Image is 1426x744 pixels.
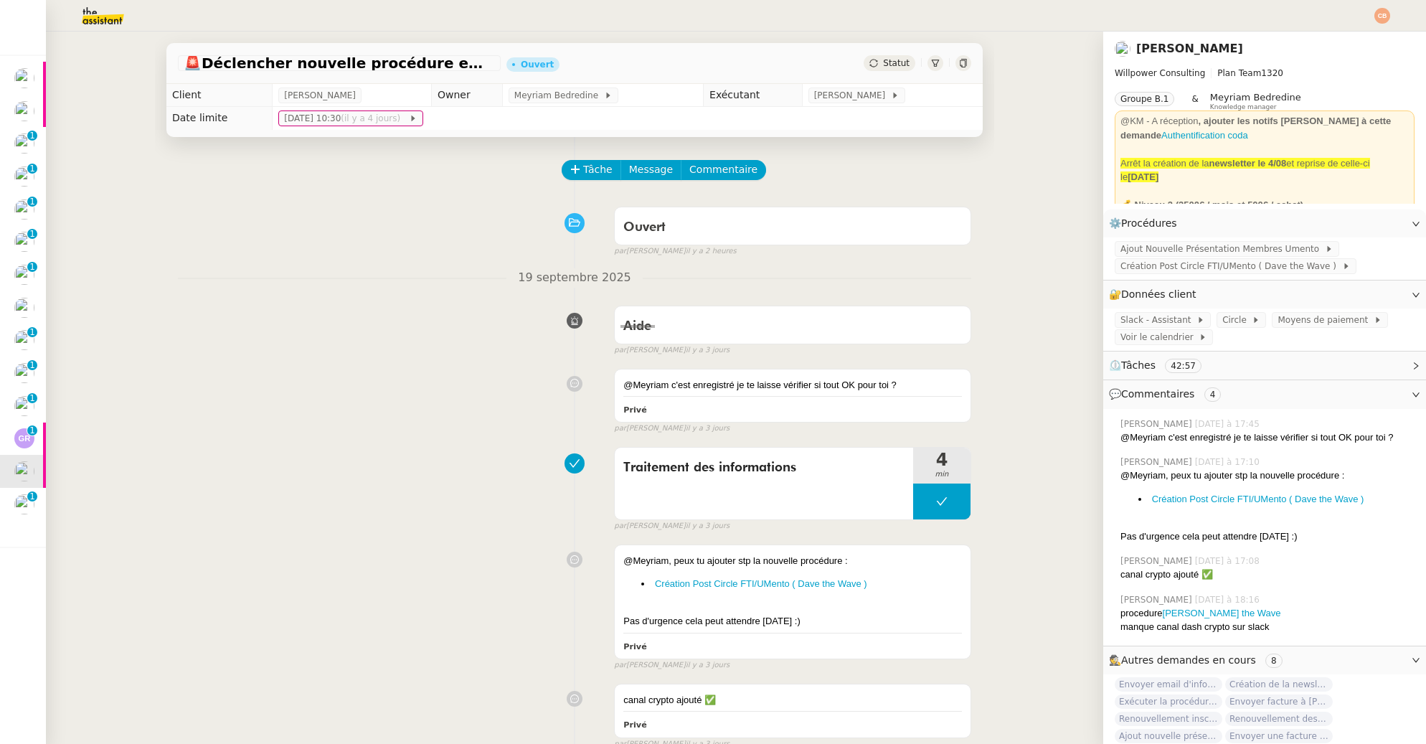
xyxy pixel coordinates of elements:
[1261,68,1283,78] span: 1320
[614,423,729,435] small: [PERSON_NAME]
[14,199,34,220] img: users%2F9mvJqJUvllffspLsQzytnd0Nt4c2%2Favatar%2F82da88e3-d90d-4e39-b37d-dcb7941179ae
[1120,259,1342,273] span: Création Post Circle FTI/UMento ( Dave the Wave )
[1115,68,1205,78] span: Willpower Consulting
[614,423,626,435] span: par
[1120,158,1209,169] span: Arrêt la création de la
[14,133,34,154] img: users%2F9mvJqJUvllffspLsQzytnd0Nt4c2%2Favatar%2F82da88e3-d90d-4e39-b37d-dcb7941179ae
[1222,313,1252,327] span: Circle
[284,111,408,126] span: [DATE] 10:30
[1103,352,1426,380] div: ⏲️Tâches 42:57
[1195,593,1262,606] span: [DATE] à 18:16
[1120,330,1199,344] span: Voir le calendrier
[1225,729,1333,743] span: Envoyer une facture à Credistar
[27,197,37,207] nz-badge-sup: 1
[1120,242,1325,256] span: Ajout Nouvelle Présentation Membres Umento
[614,344,729,357] small: [PERSON_NAME]
[1120,158,1370,183] span: et reprise de celle-ci le
[1120,430,1415,445] div: @Meyriam c'est enregistré je te laisse vérifier si tout OK pour toi ?
[1109,654,1288,666] span: 🕵️
[655,578,867,589] a: Création Post Circle FTI/UMento ( Dave the Wave )
[1165,359,1201,373] nz-tag: 42:57
[623,554,962,568] div: @Meyriam, peux tu ajouter stp la nouvelle procédure :
[14,494,34,514] img: users%2F9mvJqJUvllffspLsQzytnd0Nt4c2%2Favatar%2F82da88e3-d90d-4e39-b37d-dcb7941179ae
[1109,286,1202,303] span: 🔐
[1115,712,1222,726] span: Renouvellement inscriptions - [DATE]
[1121,288,1196,300] span: Données client
[184,55,202,72] span: 🚨
[184,56,495,70] span: Déclencher nouvelle procédure email
[681,160,766,180] button: Commentaire
[27,491,37,502] nz-badge-sup: 1
[29,360,35,373] p: 1
[1103,209,1426,237] div: ⚙️Procédures
[14,101,34,121] img: users%2FDBF5gIzOT6MfpzgDQC7eMkIK8iA3%2Favatar%2Fd943ca6c-06ba-4e73-906b-d60e05e423d3
[29,229,35,242] p: 1
[1210,103,1277,111] span: Knowledge manager
[686,423,729,435] span: il y a 3 jours
[1121,654,1256,666] span: Autres demandes en cours
[1217,68,1261,78] span: Plan Team
[1115,729,1222,743] span: Ajout nouvelle présentation - 2024
[1195,418,1262,430] span: [DATE] à 17:45
[623,642,646,651] b: Privé
[27,262,37,272] nz-badge-sup: 1
[27,327,37,337] nz-badge-sup: 1
[1120,456,1195,468] span: [PERSON_NAME]
[514,88,604,103] span: Meyriam Bedredine
[27,131,37,141] nz-badge-sup: 1
[1109,215,1184,232] span: ⚙️
[1209,158,1287,169] strong: newsletter le 4/08
[623,405,646,415] b: Privé
[1120,116,1391,141] strong: , ajouter les notifs [PERSON_NAME] à cette demande
[1115,41,1130,57] img: users%2FDBF5gIzOT6MfpzgDQC7eMkIK8iA3%2Favatar%2Fd943ca6c-06ba-4e73-906b-d60e05e423d3
[1225,677,1333,692] span: Création de la newsletter UMento - Circle - [DATE]
[1120,418,1195,430] span: [PERSON_NAME]
[1121,359,1156,371] span: Tâches
[27,229,37,239] nz-badge-sup: 1
[623,457,905,479] span: Traitement des informations
[913,468,971,481] span: min
[432,84,503,107] td: Owner
[27,360,37,370] nz-badge-sup: 1
[1120,199,1303,210] strong: 💰 Niveau 2 (3500€ / mois et 500€ / achat)
[1161,130,1248,141] a: Authentification coda
[521,60,554,69] div: Ouvert
[1225,712,1333,726] span: Renouvellement des adhésions FTI - [DATE]
[614,659,729,672] small: [PERSON_NAME]
[27,393,37,403] nz-badge-sup: 1
[1109,359,1214,371] span: ⏲️
[1103,646,1426,674] div: 🕵️Autres demandes en cours 8
[1278,313,1373,327] span: Moyens de paiement
[29,262,35,275] p: 1
[14,68,34,88] img: users%2FDRQJg1VWLLcDJFXGkprjvpAEQdz2%2Favatar%2F_NVP8752-recadre.jpg
[686,520,729,532] span: il y a 3 jours
[913,451,971,468] span: 4
[1265,654,1283,668] nz-tag: 8
[1115,92,1174,106] nz-tag: Groupe B.1
[14,396,34,416] img: users%2F9mvJqJUvllffspLsQzytnd0Nt4c2%2Favatar%2F82da88e3-d90d-4e39-b37d-dcb7941179ae
[27,425,37,435] nz-badge-sup: 1
[623,378,962,392] div: @Meyriam c'est enregistré je te laisse vérifier si tout OK pour toi ?
[14,330,34,350] img: users%2FrxcTinYCQST3nt3eRyMgQ024e422%2Favatar%2Fa0327058c7192f72952294e6843542370f7921c3.jpg
[14,363,34,383] img: users%2FPVo4U3nC6dbZZPS5thQt7kGWk8P2%2Favatar%2F1516997780130.jpeg
[623,720,646,730] b: Privé
[29,197,35,209] p: 1
[1120,468,1415,483] div: @Meyriam, peux tu ajouter stp la nouvelle procédure :
[883,58,910,68] span: Statut
[29,425,35,438] p: 1
[1120,593,1195,606] span: [PERSON_NAME]
[1121,217,1177,229] span: Procédures
[686,659,729,672] span: il y a 3 jours
[689,161,757,178] span: Commentaire
[623,320,651,333] span: Aide
[1115,694,1222,709] span: Exécuter la procédure de vente FTI
[614,520,729,532] small: [PERSON_NAME]
[29,393,35,406] p: 1
[1163,608,1281,618] a: [PERSON_NAME] the Wave
[14,265,34,285] img: users%2FUWPTPKITw0gpiMilXqRXG5g9gXH3%2Favatar%2F405ab820-17f5-49fd-8f81-080694535f4d
[1152,494,1364,504] a: Création Post Circle FTI/UMento ( Dave the Wave )
[686,344,729,357] span: il y a 3 jours
[620,160,681,180] button: Message
[14,166,34,187] img: users%2F9mvJqJUvllffspLsQzytnd0Nt4c2%2Favatar%2F82da88e3-d90d-4e39-b37d-dcb7941179ae
[1103,281,1426,309] div: 🔐Données client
